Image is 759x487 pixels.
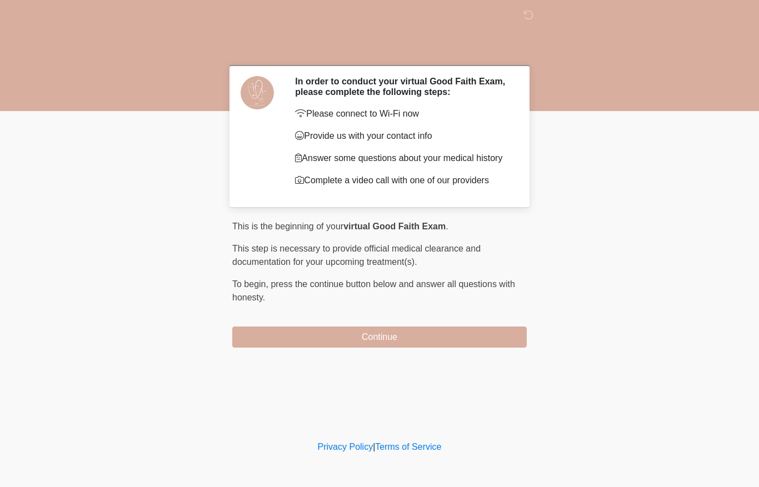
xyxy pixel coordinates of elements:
[232,327,527,348] button: Continue
[295,107,510,121] p: Please connect to Wi-Fi now
[373,442,375,451] a: |
[232,222,343,231] span: This is the beginning of your
[224,40,535,61] h1: ‎ ‎
[295,76,510,97] h2: In order to conduct your virtual Good Faith Exam, please complete the following steps:
[295,129,510,143] p: Provide us with your contact info
[375,442,441,451] a: Terms of Service
[343,222,446,231] strong: virtual Good Faith Exam
[232,279,271,289] span: To begin,
[241,76,274,109] img: Agent Avatar
[318,442,373,451] a: Privacy Policy
[232,279,515,302] span: press the continue button below and answer all questions with honesty.
[232,244,481,267] span: This step is necessary to provide official medical clearance and documentation for your upcoming ...
[295,152,510,165] p: Answer some questions about your medical history
[295,174,510,187] p: Complete a video call with one of our providers
[221,8,236,22] img: DM Studio Logo
[446,222,448,231] span: .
